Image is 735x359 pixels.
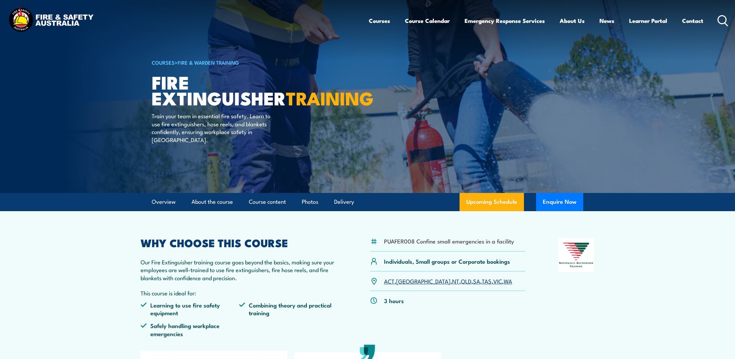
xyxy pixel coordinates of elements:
h2: WHY CHOOSE THIS COURSE [141,238,337,247]
h6: > [152,58,318,66]
a: TAS [482,277,492,285]
a: [GEOGRAPHIC_DATA] [396,277,450,285]
a: NT [452,277,459,285]
a: WA [504,277,512,285]
a: Upcoming Schedule [460,193,524,211]
a: Course content [249,193,286,211]
a: Learner Portal [629,12,667,30]
li: Safely handling workplace emergencies [141,322,239,337]
strong: TRAINING [286,84,374,111]
li: Combining theory and practical training [239,301,337,317]
h1: Fire Extinguisher [152,74,318,105]
a: Contact [682,12,703,30]
li: Learning to use fire safety equipment [141,301,239,317]
p: Individuals, Small groups or Corporate bookings [384,257,510,265]
a: Photos [302,193,318,211]
a: News [599,12,614,30]
a: Emergency Response Services [465,12,545,30]
p: Our Fire Extinguisher training course goes beyond the basics, making sure your employees are well... [141,258,337,282]
a: About Us [560,12,585,30]
p: This course is ideal for: [141,289,337,297]
button: Enquire Now [536,193,583,211]
p: , , , , , , , [384,277,512,285]
a: VIC [493,277,502,285]
a: QLD [461,277,471,285]
li: PUAFER008 Confine small emergencies in a facility [384,237,514,245]
a: Course Calendar [405,12,450,30]
img: Nationally Recognised Training logo. [558,238,594,272]
a: Overview [152,193,176,211]
p: 3 hours [384,297,404,304]
a: About the course [192,193,233,211]
a: Delivery [334,193,354,211]
a: ACT [384,277,394,285]
a: Fire & Warden Training [178,59,239,66]
a: COURSES [152,59,175,66]
a: SA [473,277,480,285]
a: Courses [369,12,390,30]
p: Train your team in essential fire safety. Learn to use fire extinguishers, hose reels, and blanke... [152,112,275,143]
